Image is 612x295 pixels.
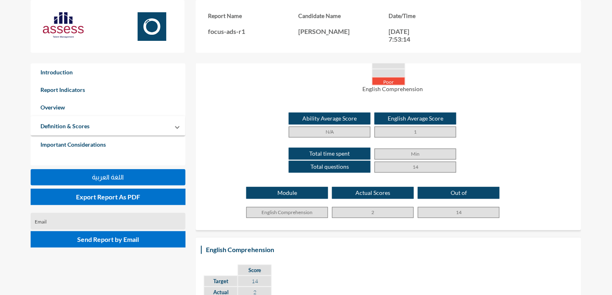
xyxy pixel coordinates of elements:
p: Min [375,149,456,160]
p: 2 [332,207,414,218]
a: Overview [31,98,185,116]
a: Important Considerations [31,136,185,153]
p: English Average Score [375,113,456,125]
p: 14 [375,162,456,173]
h3: Candidate Name [298,12,389,19]
p: Total time spent [289,148,371,160]
img: Focus.svg [132,12,172,41]
p: 14 [238,276,272,287]
p: 14 [418,207,500,218]
button: اللغة العربية [31,169,185,185]
p: [DATE] 7:53:14 [389,27,425,43]
h3: Date/Time [389,12,479,19]
a: Introduction [31,63,185,81]
img: AssessLogoo.svg [43,12,84,38]
span: اللغة العربية [92,174,124,181]
h3: Report Name [208,12,298,19]
span: Send Report by Email [77,235,139,243]
p: English Comprehension [212,85,573,92]
p: Module [246,187,328,199]
p: N/A [289,127,371,138]
p: focus-ads-r1 [208,27,298,35]
p: Out of [418,187,500,199]
button: Export Report As PDF [31,189,185,205]
div: English Comprehension [204,244,276,256]
p: Actual Scores [332,187,414,199]
div: Poor [372,77,405,85]
a: Report Indicators [31,81,185,98]
p: Ability Average Score [289,113,371,125]
span: Export Report As PDF [76,193,140,201]
mat-expansion-panel-header: Definition & Scores [31,116,185,136]
a: Definition & Scores [31,117,99,135]
p: Target [204,276,238,287]
p: 1 [375,127,456,138]
p: English Comprehension [246,207,328,218]
p: Score [238,265,272,276]
p: [PERSON_NAME] [298,27,389,35]
p: Total questions [289,161,371,173]
button: Send Report by Email [31,231,185,248]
